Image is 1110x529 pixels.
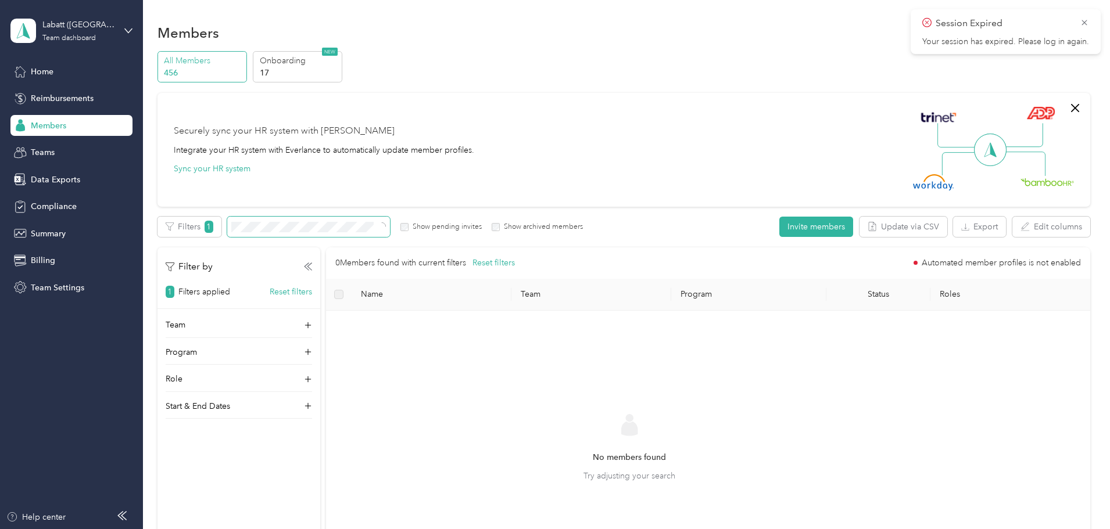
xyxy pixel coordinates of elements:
[270,286,312,298] button: Reset filters
[671,279,827,311] th: Program
[1005,152,1045,177] img: Line Right Down
[157,217,221,237] button: Filters1
[166,346,197,358] p: Program
[174,144,474,156] div: Integrate your HR system with Everlance to automatically update member profiles.
[174,124,395,138] div: Securely sync your HR system with [PERSON_NAME]
[164,55,243,67] p: All Members
[178,286,230,298] p: Filters applied
[322,48,338,56] span: NEW
[937,123,978,148] img: Line Left Up
[166,286,174,298] span: 1
[511,279,671,311] th: Team
[1012,217,1090,237] button: Edit columns
[500,222,583,232] label: Show archived members
[953,217,1006,237] button: Export
[260,67,339,79] p: 17
[31,120,66,132] span: Members
[31,282,84,294] span: Team Settings
[166,400,230,412] p: Start & End Dates
[409,222,482,232] label: Show pending invites
[31,92,94,105] span: Reimbursements
[31,146,55,159] span: Teams
[260,55,339,67] p: Onboarding
[164,67,243,79] p: 456
[166,373,182,385] p: Role
[1026,106,1055,120] img: ADP
[1021,178,1074,186] img: BambooHR
[936,16,1072,31] p: Session Expired
[205,221,213,233] span: 1
[335,257,466,269] p: 0 Members found with current filters
[583,470,675,482] span: Try adjusting your search
[1002,123,1043,147] img: Line Right Up
[31,254,55,267] span: Billing
[922,37,1089,47] p: Your session has expired. Please log in again.
[826,279,930,311] th: Status
[166,260,213,274] p: Filter by
[918,109,959,125] img: Trinet
[1045,464,1110,529] iframe: Everlance-gr Chat Button Frame
[174,163,250,175] button: Sync your HR system
[166,319,185,331] p: Team
[779,217,853,237] button: Invite members
[6,511,66,523] button: Help center
[42,35,96,42] div: Team dashboard
[593,451,666,464] span: No members found
[472,257,515,269] button: Reset filters
[157,27,219,39] h1: Members
[31,200,77,213] span: Compliance
[31,66,53,78] span: Home
[31,228,66,240] span: Summary
[352,279,511,311] th: Name
[361,289,502,299] span: Name
[860,217,947,237] button: Update via CSV
[913,174,954,190] img: Workday
[31,174,80,186] span: Data Exports
[42,19,115,31] div: Labatt ([GEOGRAPHIC_DATA])
[930,279,1090,311] th: Roles
[922,259,1081,267] span: Automated member profiles is not enabled
[941,152,982,175] img: Line Left Down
